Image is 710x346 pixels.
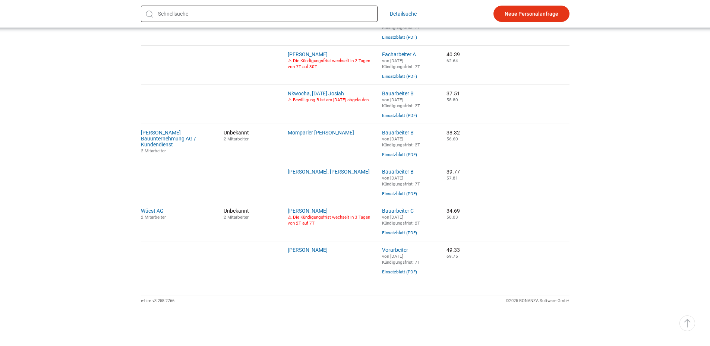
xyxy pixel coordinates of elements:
[382,35,417,40] a: Einsatzblatt (PDF)
[382,136,420,147] small: von [DATE] Kündigungsfrist: 2T
[446,208,460,214] nobr: 34.69
[141,215,166,220] small: 2 Mitarbeiter
[141,148,166,153] small: 2 Mitarbeiter
[141,208,164,214] a: Wüest AG
[382,215,420,226] small: von [DATE] Kündigungsfrist: 2T
[288,58,370,69] font: ⚠ Die Kündigungsfrist wechselt in 2 Tagen von 7T auf 30T
[382,191,417,196] a: Einsatzblatt (PDF)
[288,215,370,226] font: ⚠ Die Kündigungsfrist wechselt in 3 Tagen von 2T auf 7T
[446,130,460,136] nobr: 38.32
[446,247,460,253] nobr: 49.33
[382,130,414,136] a: Bauarbeiter B
[224,208,277,220] span: Unbekannt
[141,6,378,22] input: Schnellsuche
[288,208,328,214] a: [PERSON_NAME]
[382,208,414,214] a: Bauarbeiter C
[382,113,417,118] a: Einsatzblatt (PDF)
[288,247,328,253] a: [PERSON_NAME]
[224,130,277,142] span: Unbekannt
[493,6,569,22] a: Neue Personalanfrage
[382,247,408,253] a: Vorarbeiter
[382,152,417,157] a: Einsatzblatt (PDF)
[446,254,458,259] small: 69.75
[446,51,460,57] nobr: 40.39
[288,130,354,136] a: Momparler [PERSON_NAME]
[382,169,414,175] a: Bauarbeiter B
[288,91,344,96] a: Nkwocha, [DATE] Josiah
[141,130,196,147] a: [PERSON_NAME] Bauunternehmung AG / Kundendienst
[446,97,458,102] small: 58.80
[446,58,458,63] small: 62.64
[382,97,420,108] small: von [DATE] Kündigungsfrist: 2T
[288,97,370,102] font: ⚠ Bewilligung B ist am [DATE] abgelaufen.
[679,315,695,331] a: ▵ Nach oben
[446,169,460,175] nobr: 39.77
[382,269,417,274] a: Einsatzblatt (PDF)
[382,91,414,96] a: Bauarbeiter B
[224,136,249,142] small: 2 Mitarbeiter
[382,74,417,79] a: Einsatzblatt (PDF)
[288,169,370,175] a: [PERSON_NAME], [PERSON_NAME]
[446,91,460,96] nobr: 37.51
[446,215,458,220] small: 50.03
[224,215,249,220] small: 2 Mitarbeiter
[446,136,458,142] small: 56.60
[288,51,328,57] a: [PERSON_NAME]
[446,175,458,181] small: 57.81
[506,295,569,307] div: ©2025 BONANZA Software GmbH
[382,175,420,187] small: von [DATE] Kündigungsfrist: 7T
[382,51,416,57] a: Facharbeiter A
[141,295,174,307] div: e-hire v3.258.2766
[382,230,417,235] a: Einsatzblatt (PDF)
[382,254,420,265] small: von [DATE] Kündigungsfrist: 7T
[390,6,417,22] a: Detailsuche
[382,58,420,69] small: von [DATE] Kündigungsfrist: 7T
